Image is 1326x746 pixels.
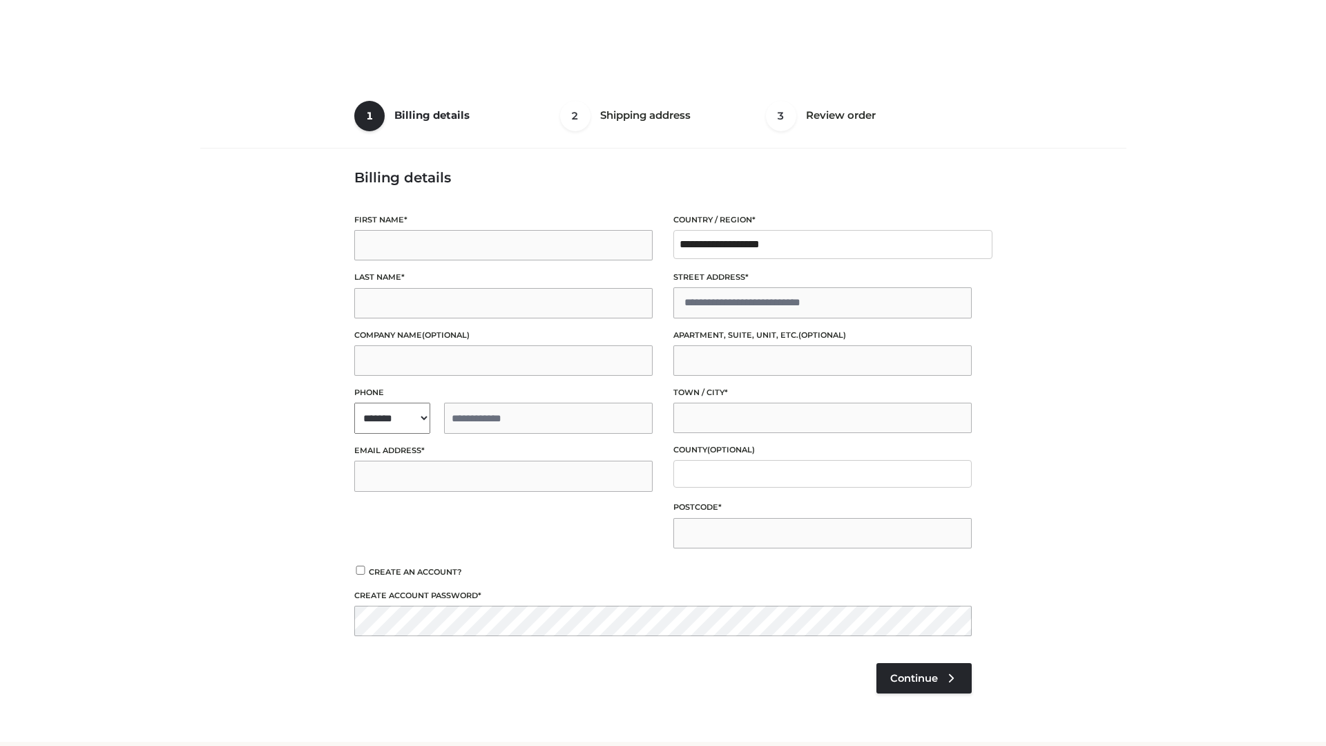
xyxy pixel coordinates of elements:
label: Apartment, suite, unit, etc. [673,329,972,342]
span: Create an account? [369,567,462,577]
label: County [673,443,972,457]
span: (optional) [422,330,470,340]
span: (optional) [798,330,846,340]
label: Town / City [673,386,972,399]
label: Street address [673,271,972,284]
span: 1 [354,101,385,131]
label: First name [354,213,653,227]
span: 2 [560,101,590,131]
span: Review order [806,108,876,122]
h3: Billing details [354,169,972,186]
label: Email address [354,444,653,457]
label: Postcode [673,501,972,514]
label: Create account password [354,589,972,602]
a: Continue [876,663,972,694]
input: Create an account? [354,566,367,575]
span: Shipping address [600,108,691,122]
label: Country / Region [673,213,972,227]
span: 3 [766,101,796,131]
label: Phone [354,386,653,399]
label: Company name [354,329,653,342]
span: (optional) [707,445,755,455]
span: Continue [890,672,938,685]
label: Last name [354,271,653,284]
span: Billing details [394,108,470,122]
